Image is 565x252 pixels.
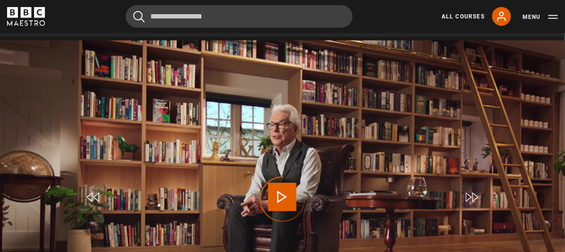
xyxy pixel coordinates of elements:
a: All Courses [442,12,485,21]
button: Toggle navigation [522,12,558,22]
input: Search [126,5,353,28]
svg: BBC Maestro [7,7,45,26]
button: Submit the search query [133,11,145,23]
